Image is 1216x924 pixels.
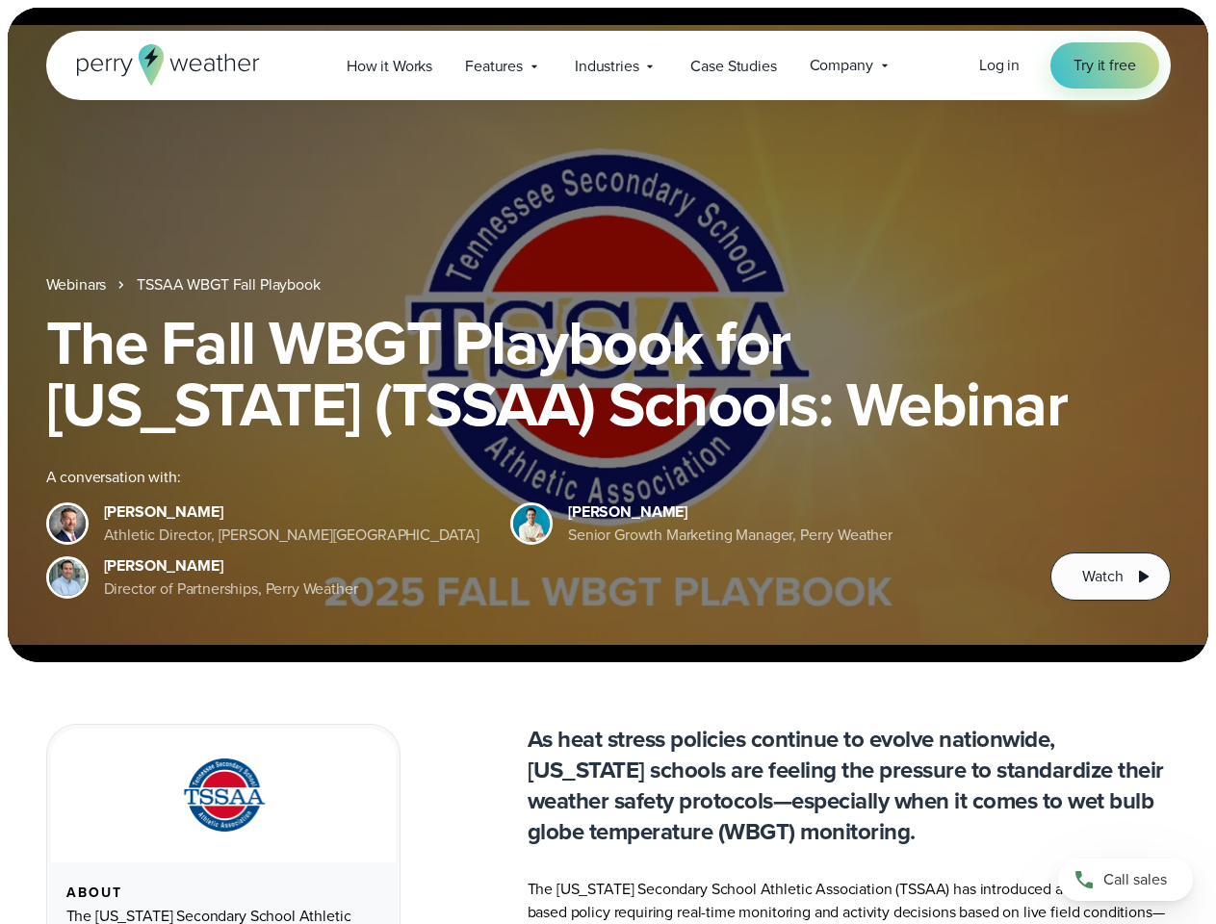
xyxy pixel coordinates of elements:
[46,312,1171,435] h1: The Fall WBGT Playbook for [US_STATE] (TSSAA) Schools: Webinar
[1050,42,1158,89] a: Try it free
[49,505,86,542] img: Brian Wyatt
[104,577,358,601] div: Director of Partnerships, Perry Weather
[1103,868,1167,891] span: Call sales
[1082,565,1123,588] span: Watch
[513,505,550,542] img: Spencer Patton, Perry Weather
[46,273,107,296] a: Webinars
[1074,54,1135,77] span: Try it free
[979,54,1020,77] a: Log in
[104,554,358,577] div: [PERSON_NAME]
[568,500,893,524] div: [PERSON_NAME]
[674,46,792,86] a: Case Studies
[568,524,893,547] div: Senior Growth Marketing Manager, Perry Weather
[104,524,480,547] div: Athletic Director, [PERSON_NAME][GEOGRAPHIC_DATA]
[528,724,1171,847] p: As heat stress policies continue to evolve nationwide, [US_STATE] schools are feeling the pressur...
[46,273,1171,296] nav: Breadcrumb
[465,55,523,78] span: Features
[1058,859,1193,901] a: Call sales
[810,54,873,77] span: Company
[66,885,380,901] div: About
[137,273,320,296] a: TSSAA WBGT Fall Playbook
[104,500,480,524] div: [PERSON_NAME]
[159,752,288,839] img: TSSAA-Tennessee-Secondary-School-Athletic-Association.svg
[49,559,86,596] img: Jeff Wood
[575,55,638,78] span: Industries
[46,466,1021,489] div: A conversation with:
[979,54,1020,76] span: Log in
[347,55,432,78] span: How it Works
[690,55,776,78] span: Case Studies
[330,46,449,86] a: How it Works
[1050,552,1170,601] button: Watch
